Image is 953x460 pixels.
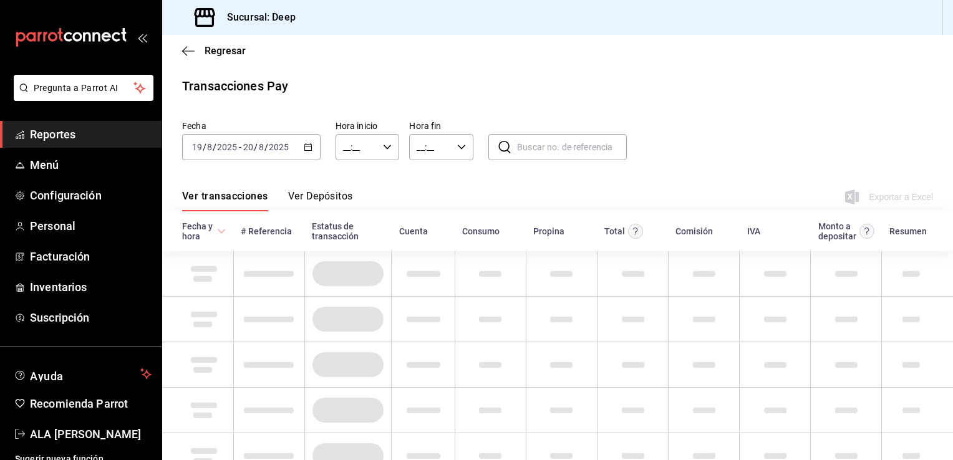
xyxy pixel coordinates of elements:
[30,309,152,326] span: Suscripción
[206,142,213,152] input: --
[191,142,203,152] input: --
[34,82,134,95] span: Pregunta a Parrot AI
[288,190,353,211] button: Ver Depósitos
[243,142,254,152] input: --
[182,190,268,211] button: Ver transacciones
[239,142,241,152] span: -
[205,45,246,57] span: Regresar
[30,426,152,443] span: ALA [PERSON_NAME]
[268,142,289,152] input: ----
[30,156,152,173] span: Menú
[182,190,353,211] div: navigation tabs
[203,142,206,152] span: /
[137,32,147,42] button: open_drawer_menu
[336,122,400,130] label: Hora inicio
[182,221,226,241] span: Fecha y hora
[859,224,874,239] svg: Este es el monto resultante del total pagado menos comisión e IVA. Esta será la parte que se depo...
[241,226,292,236] div: # Referencia
[30,279,152,295] span: Inventarios
[30,218,152,234] span: Personal
[182,221,215,241] div: Fecha y hora
[216,142,238,152] input: ----
[628,224,643,239] svg: Este monto equivale al total pagado por el comensal antes de aplicar Comisión e IVA.
[258,142,264,152] input: --
[818,221,856,241] div: Monto a depositar
[30,367,135,381] span: Ayuda
[747,226,760,236] div: IVA
[9,90,153,103] a: Pregunta a Parrot AI
[182,77,288,95] div: Transacciones Pay
[462,226,500,236] div: Consumo
[604,226,625,236] div: Total
[409,122,473,130] label: Hora fin
[517,135,627,160] input: Buscar no. de referencia
[14,75,153,101] button: Pregunta a Parrot AI
[312,221,384,241] div: Estatus de transacción
[254,142,258,152] span: /
[182,45,246,57] button: Regresar
[30,395,152,412] span: Recomienda Parrot
[264,142,268,152] span: /
[399,226,428,236] div: Cuenta
[182,122,321,130] label: Fecha
[30,248,152,265] span: Facturación
[213,142,216,152] span: /
[533,226,564,236] div: Propina
[675,226,713,236] div: Comisión
[889,226,927,236] div: Resumen
[30,187,152,204] span: Configuración
[217,10,296,25] h3: Sucursal: Deep
[30,126,152,143] span: Reportes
